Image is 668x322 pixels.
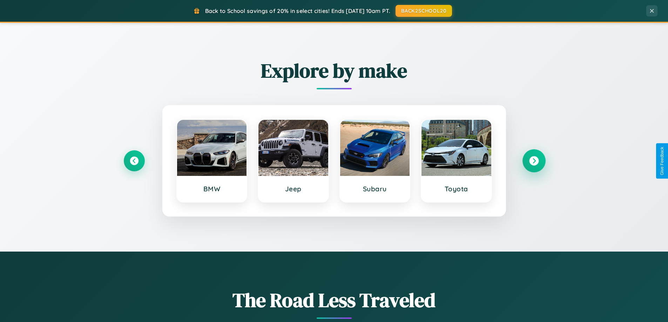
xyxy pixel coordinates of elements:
[660,147,664,175] div: Give Feedback
[396,5,452,17] button: BACK2SCHOOL20
[205,7,390,14] span: Back to School savings of 20% in select cities! Ends [DATE] 10am PT.
[265,185,321,193] h3: Jeep
[429,185,484,193] h3: Toyota
[124,287,545,314] h1: The Road Less Traveled
[124,57,545,84] h2: Explore by make
[184,185,240,193] h3: BMW
[347,185,403,193] h3: Subaru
